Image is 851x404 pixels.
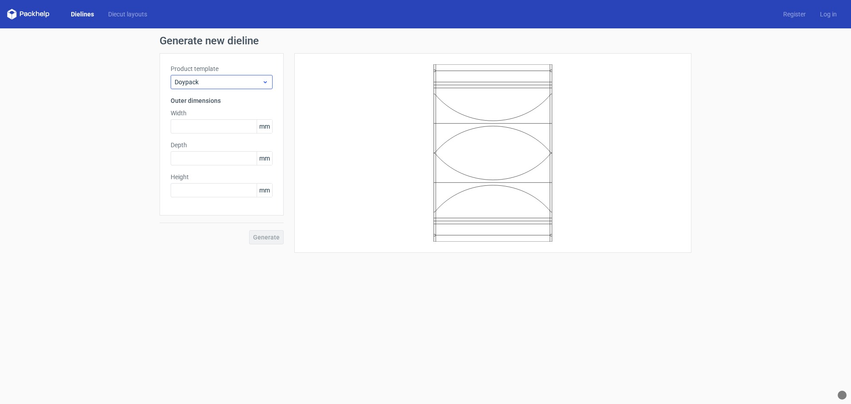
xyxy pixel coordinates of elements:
h3: Outer dimensions [171,96,273,105]
label: Width [171,109,273,118]
span: mm [257,184,272,197]
label: Product template [171,64,273,73]
a: Register [776,10,813,19]
label: Depth [171,141,273,149]
label: Height [171,173,273,181]
a: Diecut layouts [101,10,154,19]
div: What Font? [838,391,847,400]
a: Dielines [64,10,101,19]
a: Log in [813,10,844,19]
h1: Generate new dieline [160,35,691,46]
span: mm [257,120,272,133]
span: Doypack [175,78,262,86]
span: mm [257,152,272,165]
